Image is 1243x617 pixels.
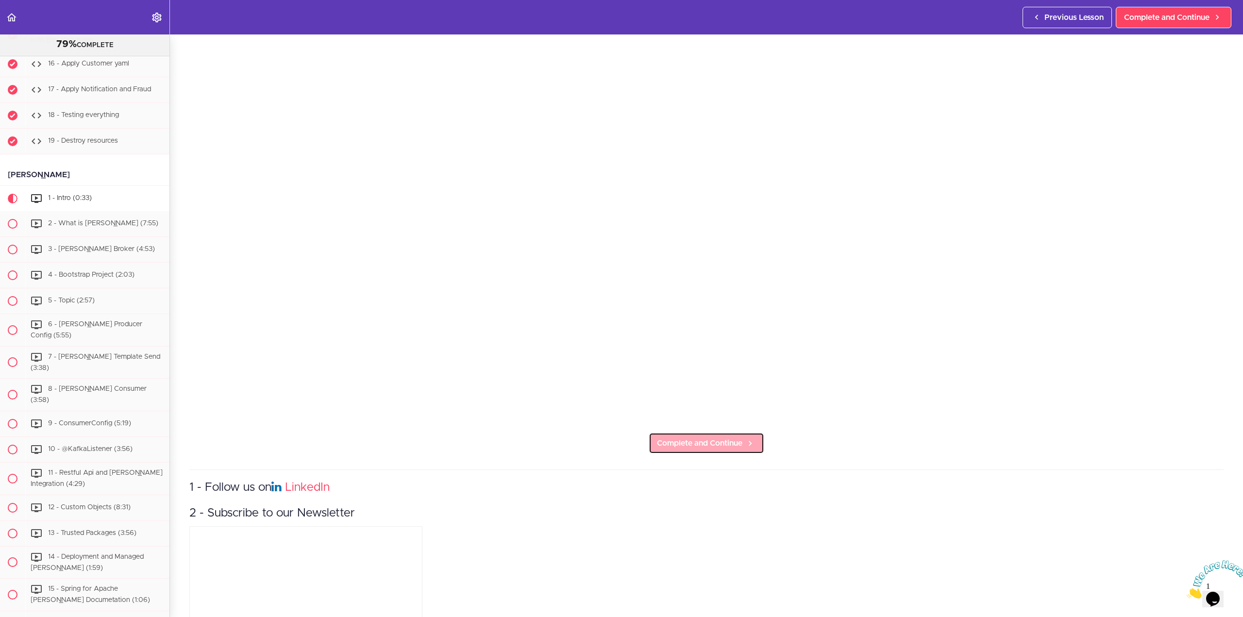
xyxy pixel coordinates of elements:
span: 15 - Spring for Apache [PERSON_NAME] Documetation (1:06) [31,586,150,604]
div: COMPLETE [12,38,157,51]
span: 7 - [PERSON_NAME] Template Send (3:38) [31,353,160,371]
span: 19 - Destroy resources [48,137,118,144]
span: 9 - ConsumerConfig (5:19) [48,420,131,427]
span: 16 - Apply Customer yaml [48,60,129,67]
iframe: chat widget [1183,556,1243,602]
a: LinkedIn [285,482,330,493]
svg: Back to course curriculum [6,12,17,23]
a: Previous Lesson [1023,7,1112,28]
span: 8 - [PERSON_NAME] Consumer (3:58) [31,386,147,404]
span: 18 - Testing everything [48,112,119,118]
span: 10 - @KafkaListener (3:56) [48,446,133,452]
span: 13 - Trusted Packages (3:56) [48,530,136,536]
h3: 1 - Follow us on [189,480,1224,496]
span: 1 - Intro (0:33) [48,195,92,201]
span: 12 - Custom Objects (8:31) [48,504,131,511]
span: 6 - [PERSON_NAME] Producer Config (5:55) [31,321,142,339]
span: Previous Lesson [1044,12,1104,23]
span: Complete and Continue [1124,12,1209,23]
span: 3 - [PERSON_NAME] Broker (4:53) [48,246,155,252]
span: 4 - Bootstrap Project (2:03) [48,271,134,278]
span: 79% [56,39,77,49]
img: Chat attention grabber [4,4,64,42]
span: 2 - What is [PERSON_NAME] (7:55) [48,220,158,227]
span: 14 - Deployment and Managed [PERSON_NAME] (1:59) [31,553,144,571]
span: 11 - Restful Api and [PERSON_NAME] Integration (4:29) [31,469,163,487]
span: 17 - Apply Notification and Fraud [48,86,151,93]
span: 1 [4,4,8,12]
a: Complete and Continue [1116,7,1231,28]
h3: 2 - Subscribe to our Newsletter [189,505,1224,521]
span: 5 - Topic (2:57) [48,297,95,304]
svg: Settings Menu [151,12,163,23]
